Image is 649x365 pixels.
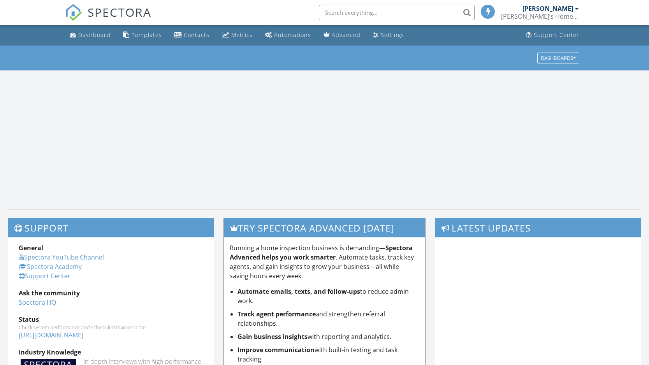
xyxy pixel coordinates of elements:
div: Contacts [184,31,209,39]
strong: Improve communication [237,346,315,354]
h3: Latest Updates [435,218,641,237]
h3: Support [8,218,214,237]
a: Dashboard [67,28,114,42]
a: [URL][DOMAIN_NAME] [19,331,83,339]
a: Support Center [19,272,70,280]
div: Status [19,315,203,324]
button: Dashboards [537,53,579,63]
div: Check system performance and scheduled maintenance. [19,324,203,330]
a: Templates [120,28,165,42]
div: Industry Knowledge [19,347,203,357]
a: Automations (Basic) [262,28,314,42]
a: Settings [370,28,407,42]
strong: Spectora Advanced helps you work smarter [230,244,413,261]
div: Dashboard [78,31,111,39]
div: [PERSON_NAME] [522,5,573,12]
strong: General [19,244,43,252]
div: Metrics [231,31,253,39]
div: Advanced [332,31,361,39]
div: Dashboards [541,55,576,61]
div: Settings [381,31,404,39]
div: Sarah’s Home Inspections Inc [501,12,579,20]
div: Support Center [534,31,579,39]
strong: Gain business insights [237,332,308,341]
a: SPECTORA [65,11,151,27]
img: The Best Home Inspection Software - Spectora [65,4,82,21]
div: Templates [132,31,162,39]
a: Contacts [171,28,213,42]
li: with reporting and analytics. [237,332,419,341]
p: Running a home inspection business is demanding— . Automate tasks, track key agents, and gain ins... [230,243,419,281]
a: Spectora HQ [19,298,56,307]
a: Spectora Academy [19,262,82,271]
a: Advanced [320,28,364,42]
a: Spectora YouTube Channel [19,253,104,261]
li: with built-in texting and task tracking. [237,345,419,364]
input: Search everything... [319,5,475,20]
h3: Try spectora advanced [DATE] [224,218,425,237]
li: to reduce admin work. [237,287,419,305]
strong: Automate emails, texts, and follow-ups [237,287,360,296]
li: and strengthen referral relationships. [237,309,419,328]
div: Automations [274,31,311,39]
a: Metrics [219,28,256,42]
div: Ask the community [19,288,203,298]
span: SPECTORA [88,4,151,20]
strong: Track agent performance [237,310,316,318]
a: Support Center [523,28,582,42]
